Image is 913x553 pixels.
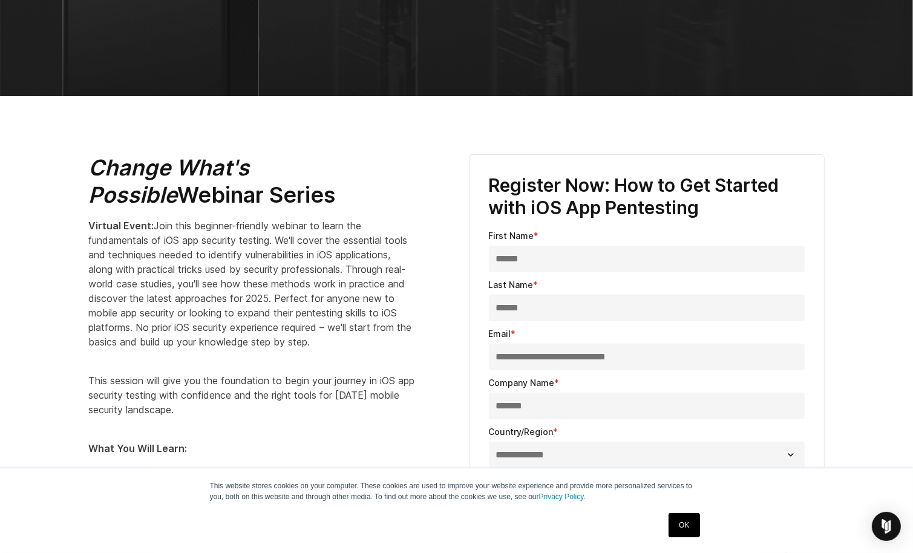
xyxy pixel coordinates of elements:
span: Country/Region [489,427,554,437]
a: OK [669,513,699,537]
span: Last Name [489,280,534,290]
span: First Name [489,231,534,241]
h3: Register Now: How to Get Started with iOS App Pentesting [489,174,805,220]
h2: Webinar Series [89,154,416,209]
li: Develop a foundation for effective, efficient iOS app pentesting [104,465,416,480]
span: Company Name [489,378,555,388]
span: Join this beginner-friendly webinar to learn the fundamentals of iOS app security testing. We'll ... [89,220,412,348]
span: Email [489,329,511,339]
strong: Virtual Event: [89,220,154,232]
p: This website stores cookies on your computer. These cookies are used to improve your website expe... [210,480,704,502]
span: This session will give you the foundation to begin your journey in iOS app security testing with ... [89,375,415,416]
div: Open Intercom Messenger [872,512,901,541]
em: Change What's Possible [89,154,250,208]
strong: What You Will Learn: [89,442,188,454]
a: Privacy Policy. [539,492,586,501]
